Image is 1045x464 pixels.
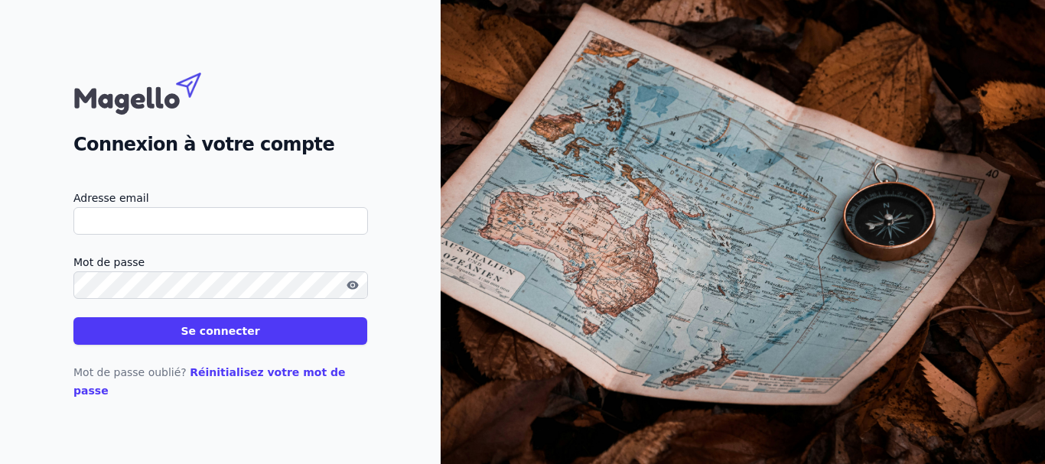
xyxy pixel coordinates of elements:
[73,189,367,207] label: Adresse email
[73,363,367,400] p: Mot de passe oublié?
[73,317,367,345] button: Se connecter
[73,366,346,397] a: Réinitialisez votre mot de passe
[73,131,367,158] h2: Connexion à votre compte
[73,253,367,271] label: Mot de passe
[73,65,234,118] img: Magello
